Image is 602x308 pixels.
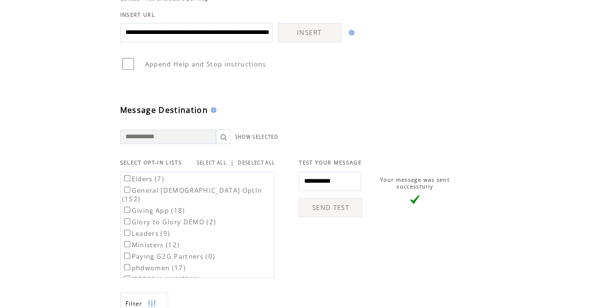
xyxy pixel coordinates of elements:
span: TEST YOUR MESSAGE [299,159,362,166]
span: INSERT URL [120,11,155,18]
span: | [230,158,234,167]
input: Giving App (18) [124,207,130,213]
input: Glory to Glory DEMO (2) [124,218,130,224]
a: DESELECT ALL [238,160,275,166]
label: General [DEMOGRAPHIC_DATA] OptIn (152) [122,186,262,203]
input: phdwomen (17) [124,264,130,270]
label: Leaders (9) [122,229,170,238]
input: Ministers (12) [124,241,130,247]
label: Ministers (12) [122,241,180,249]
span: Your message was sent successfully [380,176,450,190]
a: SHOW SELECTED [235,134,278,140]
img: help.gif [208,107,216,113]
input: [PERSON_NAME] (0) [124,275,130,282]
input: Paying G2G Partners (0) [124,253,130,259]
input: General [DEMOGRAPHIC_DATA] OptIn (152) [124,187,130,193]
input: Elders (7) [124,175,130,181]
input: Leaders (9) [124,230,130,236]
span: Show filters [125,299,143,308]
label: phdwomen (17) [122,264,186,272]
img: help.gif [346,30,354,35]
label: [PERSON_NAME] (0) [122,275,200,284]
a: INSERT [278,23,341,42]
label: Elders (7) [122,175,164,183]
label: Paying G2G Partners (0) [122,252,216,261]
span: SELECT OPT-IN LISTS [120,159,182,166]
label: Giving App (18) [122,206,185,215]
img: vLarge.png [410,195,420,204]
span: Append Help and Stop instructions [145,60,266,68]
a: SEND TEST [299,198,362,217]
span: Message Destination [120,105,208,115]
a: SELECT ALL [197,160,227,166]
label: Glory to Glory DEMO (2) [122,218,216,226]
